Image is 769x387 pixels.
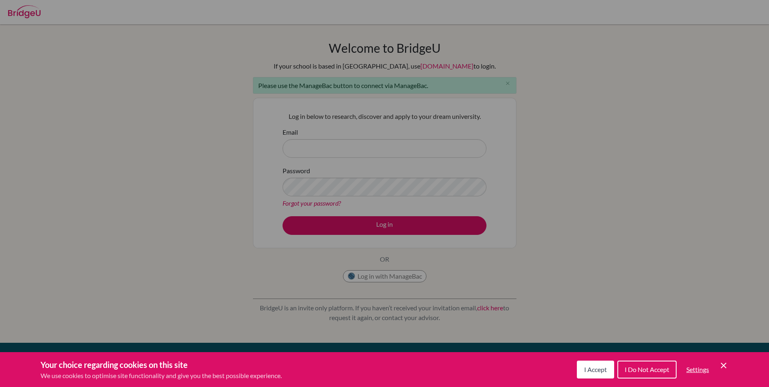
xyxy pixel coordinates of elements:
button: I Accept [577,361,614,378]
button: Save and close [719,361,728,370]
span: I Do Not Accept [625,365,669,373]
span: Settings [686,365,709,373]
button: I Do Not Accept [617,361,677,378]
h3: Your choice regarding cookies on this site [41,359,282,371]
p: We use cookies to optimise site functionality and give you the best possible experience. [41,371,282,381]
button: Settings [680,361,715,378]
span: I Accept [584,365,607,373]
